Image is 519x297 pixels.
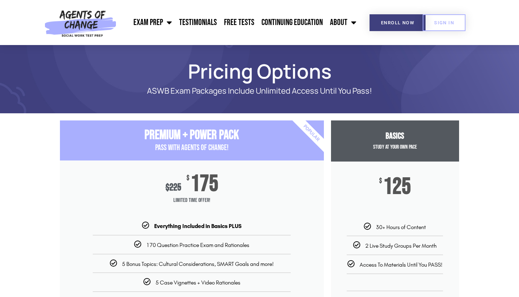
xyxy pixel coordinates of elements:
span: Enroll Now [381,20,414,25]
span: 5 Case Vignettes + Video Rationales [156,279,240,286]
span: Limited Time Offer! [60,193,324,208]
span: 170 Question Practice Exam and Rationales [146,242,249,248]
p: ASWB Exam Packages Include Unlimited Access Until You Pass! [85,86,434,95]
a: Exam Prep [130,14,175,31]
b: Everything Included in Basics PLUS [154,223,241,229]
div: Popular [270,92,352,174]
a: Testimonials [175,14,220,31]
nav: Menu [120,14,360,31]
span: 2 Live Study Groups Per Month [365,242,437,249]
span: Access To Materials Until You PASS! [360,261,442,268]
span: PASS with AGENTS OF CHANGE! [155,143,229,153]
span: SIGN IN [434,20,454,25]
span: $ [187,175,189,182]
div: 225 [166,182,181,193]
a: Enroll Now [370,14,426,31]
span: 5 Bonus Topics: Cultural Considerations, SMART Goals and more! [122,261,274,267]
span: $ [166,182,169,193]
span: 30+ Hours of Content [376,224,426,231]
a: Free Tests [220,14,258,31]
h3: Premium + Power Pack [60,128,324,143]
span: 125 [383,178,411,196]
a: SIGN IN [423,14,465,31]
a: About [326,14,360,31]
span: $ [379,178,382,185]
h3: Basics [331,131,459,142]
span: Study at your Own Pace [373,144,417,150]
h1: Pricing Options [56,63,463,79]
span: 175 [190,175,218,193]
a: Continuing Education [258,14,326,31]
